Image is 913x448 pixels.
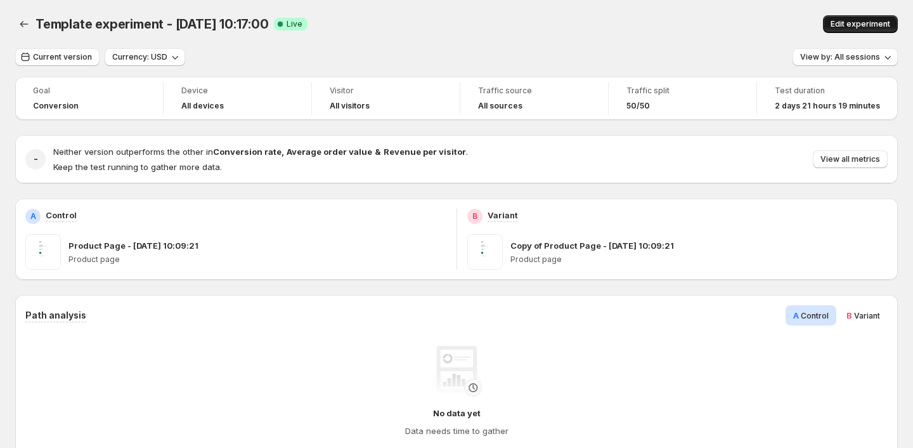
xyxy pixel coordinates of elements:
span: Variant [854,311,880,320]
strong: Revenue per visitor [384,147,466,157]
h2: B [472,211,477,221]
span: B [846,310,852,320]
h4: All visitors [330,101,370,111]
p: Copy of Product Page - [DATE] 10:09:21 [510,239,674,252]
span: Template experiment - [DATE] 10:17:00 [36,16,269,32]
span: Control [801,311,829,320]
p: Product page [68,254,446,265]
h4: All sources [478,101,522,111]
span: Traffic source [478,86,590,96]
strong: & [375,147,381,157]
button: Currency: USD [105,48,185,66]
strong: , [282,147,284,157]
p: Control [46,209,77,221]
img: No data yet [431,346,482,397]
h4: All devices [181,101,224,111]
p: Product page [510,254,888,265]
button: Back [15,15,33,33]
p: Product Page - [DATE] 10:09:21 [68,239,198,252]
span: Edit experiment [831,19,890,29]
a: GoalConversion [33,84,145,112]
img: Product Page - Aug 19, 10:09:21 [25,234,61,270]
h3: Path analysis [25,309,86,322]
span: Live [287,19,302,29]
h2: - [34,153,38,166]
h4: No data yet [433,407,481,419]
button: Edit experiment [823,15,898,33]
span: Currency: USD [112,52,167,62]
a: Traffic split50/50 [626,84,739,112]
span: Keep the test running to gather more data. [53,162,222,172]
h4: Data needs time to gather [405,425,508,437]
span: Device [181,86,294,96]
span: View by: All sessions [800,52,880,62]
span: View all metrics [820,154,880,164]
span: Conversion [33,101,79,111]
span: Neither version outperforms the other in . [53,147,468,157]
h2: A [30,211,36,221]
span: Current version [33,52,92,62]
span: Traffic split [626,86,739,96]
img: Copy of Product Page - Aug 19, 10:09:21 [467,234,503,270]
a: DeviceAll devices [181,84,294,112]
span: 2 days 21 hours 19 minutes [775,101,880,111]
span: A [793,310,799,320]
span: Test duration [775,86,880,96]
a: VisitorAll visitors [330,84,442,112]
button: Current version [15,48,100,66]
button: View by: All sessions [793,48,898,66]
span: Goal [33,86,145,96]
a: Traffic sourceAll sources [478,84,590,112]
span: Visitor [330,86,442,96]
p: Variant [488,209,518,221]
button: View all metrics [813,150,888,168]
strong: Conversion rate [213,147,282,157]
a: Test duration2 days 21 hours 19 minutes [775,84,880,112]
span: 50/50 [626,101,650,111]
strong: Average order value [287,147,372,157]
